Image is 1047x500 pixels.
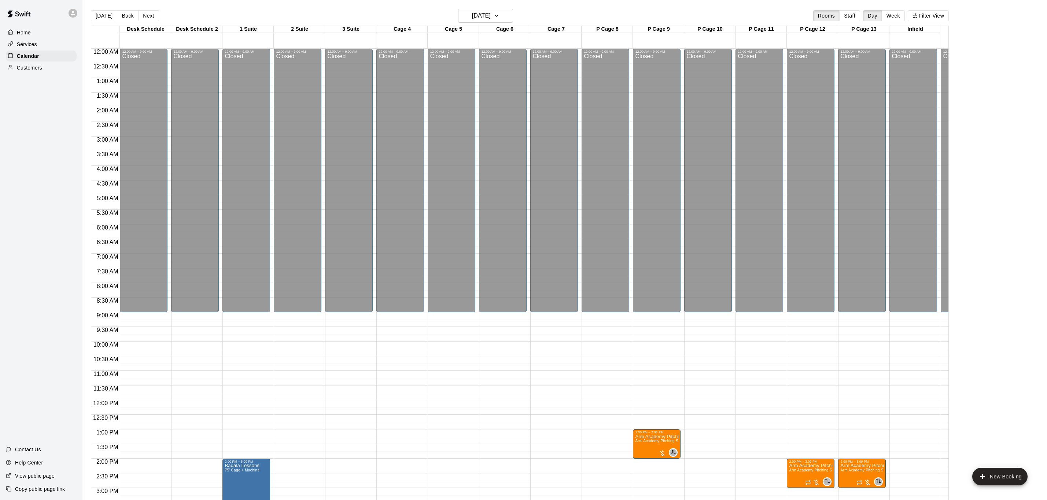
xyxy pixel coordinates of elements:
[889,26,941,33] div: Infield
[95,107,120,113] span: 2:00 AM
[138,10,159,21] button: Next
[635,50,678,53] div: 12:00 AM – 9:00 AM
[274,26,325,33] div: 2 Suite
[635,430,678,434] div: 1:00 PM – 2:00 PM
[635,439,720,443] span: Arm Academy Pitching Session 1 Hour - Pitching
[95,137,120,143] span: 3:00 AM
[325,26,376,33] div: 3 Suite
[225,468,259,472] span: 75’ Cage + Machine
[684,49,732,312] div: 12:00 AM – 9:00 AM: Closed
[428,26,479,33] div: Cage 5
[584,50,627,53] div: 12:00 AM – 9:00 AM
[225,53,268,315] div: Closed
[472,11,491,21] h6: [DATE]
[15,485,65,493] p: Copy public page link
[671,449,676,456] span: JL
[532,50,576,53] div: 12:00 AM – 9:00 AM
[481,53,524,315] div: Closed
[222,26,274,33] div: 1 Suite
[95,122,120,128] span: 2:30 AM
[892,53,935,315] div: Closed
[874,477,883,486] div: Tyler Levine
[479,26,530,33] div: Cage 6
[633,429,681,459] div: 1:00 PM – 2:00 PM: Arm Academy Pitching Session 1 Hour
[840,460,884,463] div: 2:00 PM – 3:00 PM
[839,10,860,21] button: Staff
[582,49,629,312] div: 12:00 AM – 9:00 AM: Closed
[222,49,270,312] div: 12:00 AM – 9:00 AM: Closed
[122,53,165,315] div: Closed
[669,448,678,457] div: Johnnie Larossa
[825,478,830,485] span: TL
[838,49,886,312] div: 12:00 AM – 9:00 AM: Closed
[686,53,730,315] div: Closed
[92,385,120,392] span: 11:30 AM
[787,26,838,33] div: P Cage 12
[840,50,884,53] div: 12:00 AM – 9:00 AM
[823,477,832,486] div: Tyler Levine
[813,10,840,21] button: Rooms
[117,10,139,21] button: Back
[95,166,120,172] span: 4:00 AM
[838,26,889,33] div: P Cage 13
[95,327,120,333] span: 9:30 AM
[892,50,935,53] div: 12:00 AM – 9:00 AM
[633,49,681,312] div: 12:00 AM – 9:00 AM: Closed
[95,444,120,450] span: 1:30 PM
[805,480,811,485] span: Recurring event
[481,50,524,53] div: 12:00 AM – 9:00 AM
[376,26,428,33] div: Cage 4
[15,459,43,466] p: Help Center
[684,26,736,33] div: P Cage 10
[327,50,370,53] div: 12:00 AM – 9:00 AM
[840,468,925,472] span: Arm Academy Pitching Session 1 Hour - Pitching
[479,49,527,312] div: 12:00 AM – 9:00 AM: Closed
[91,415,120,421] span: 12:30 PM
[6,62,77,73] div: Customers
[941,49,988,312] div: 12:00 AM – 9:00 AM: Closed
[95,488,120,494] span: 3:00 PM
[95,473,120,480] span: 2:30 PM
[95,268,120,275] span: 7:30 AM
[635,53,678,315] div: Closed
[225,50,268,53] div: 12:00 AM – 9:00 AM
[430,50,473,53] div: 12:00 AM – 9:00 AM
[789,50,832,53] div: 12:00 AM – 9:00 AM
[17,29,31,36] p: Home
[17,41,37,48] p: Services
[584,53,627,315] div: Closed
[15,446,41,453] p: Contact Us
[92,49,120,55] span: 12:00 AM
[120,49,167,312] div: 12:00 AM – 9:00 AM: Closed
[686,50,730,53] div: 12:00 AM – 9:00 AM
[789,460,832,463] div: 2:00 PM – 3:00 PM
[95,459,120,465] span: 2:00 PM
[863,10,882,21] button: Day
[95,93,120,99] span: 1:30 AM
[95,254,120,260] span: 7:00 AM
[943,53,986,315] div: Closed
[17,52,39,60] p: Calendar
[171,26,222,33] div: Desk Schedule 2
[120,26,171,33] div: Desk Schedule
[736,49,783,312] div: 12:00 AM – 9:00 AM: Closed
[92,356,120,362] span: 10:30 AM
[838,459,886,488] div: 2:00 PM – 3:00 PM: Arm Academy Pitching Session 1 Hour
[276,50,319,53] div: 12:00 AM – 9:00 AM
[92,342,120,348] span: 10:00 AM
[532,53,576,315] div: Closed
[173,50,217,53] div: 12:00 AM – 9:00 AM
[6,39,77,50] div: Services
[95,180,120,187] span: 4:30 AM
[17,64,42,71] p: Customers
[91,400,120,406] span: 12:00 PM
[876,478,881,485] span: TL
[379,53,422,315] div: Closed
[6,27,77,38] a: Home
[428,49,475,312] div: 12:00 AM – 9:00 AM: Closed
[826,477,832,486] span: Tyler Levine
[530,26,582,33] div: Cage 7
[856,480,862,485] span: Recurring event
[92,63,120,70] span: 12:30 AM
[327,53,370,315] div: Closed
